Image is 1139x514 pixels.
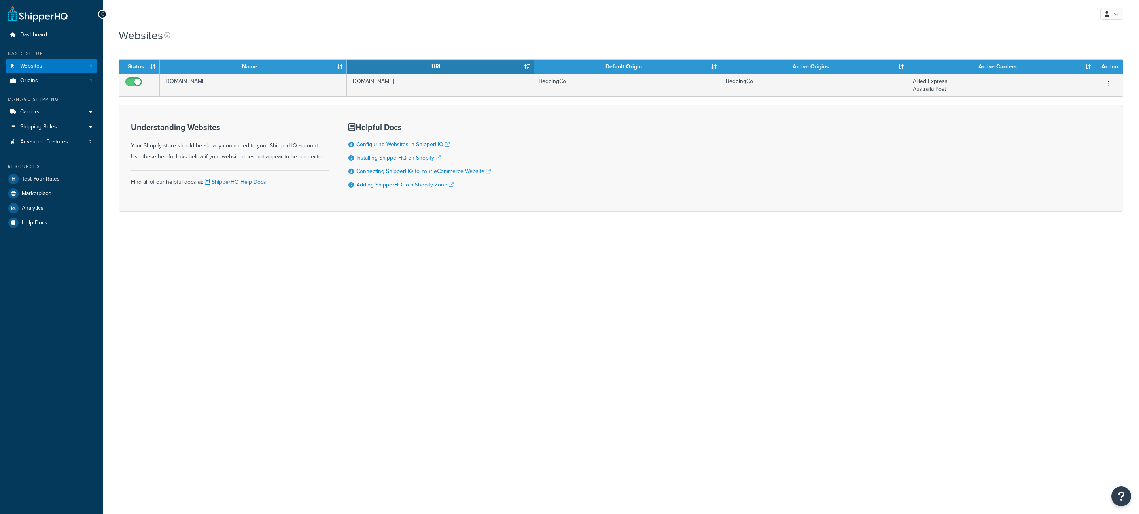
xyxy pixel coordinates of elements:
[6,73,97,88] a: Origins 1
[6,28,97,42] a: Dashboard
[6,59,97,73] li: Websites
[90,63,92,70] span: 1
[908,60,1095,74] th: Active Carriers: activate to sort column ascending
[20,77,38,84] span: Origins
[6,120,97,134] a: Shipping Rules
[1111,486,1131,506] button: Open Resource Center
[6,186,97,201] a: Marketplace
[356,154,441,162] a: Installing ShipperHQ on Shopify
[119,28,163,43] h1: Websites
[356,140,450,149] a: Configuring Websites in ShipperHQ
[6,59,97,73] a: Websites 1
[356,167,491,175] a: Connecting ShipperHQ to Your eCommerce Website
[348,123,491,132] h3: Helpful Docs
[20,63,42,70] span: Websites
[347,60,534,74] th: URL: activate to sort column ascending
[203,178,266,186] a: ShipperHQ Help Docs
[20,139,68,145] span: Advanced Features
[8,6,68,22] a: ShipperHQ Home
[721,60,908,74] th: Active Origins: activate to sort column ascending
[6,135,97,149] li: Advanced Features
[22,190,51,197] span: Marketplace
[131,123,329,132] h3: Understanding Websites
[534,60,721,74] th: Default Origin: activate to sort column ascending
[22,220,47,226] span: Help Docs
[20,32,47,38] span: Dashboard
[6,135,97,149] a: Advanced Features 2
[908,74,1095,96] td: Allied Express Australia Post
[6,172,97,186] a: Test Your Rates
[721,74,908,96] td: BeddingCo
[20,124,57,130] span: Shipping Rules
[20,109,40,115] span: Carriers
[160,74,347,96] td: [DOMAIN_NAME]
[90,77,92,84] span: 1
[22,176,60,183] span: Test Your Rates
[22,205,44,212] span: Analytics
[6,201,97,215] a: Analytics
[119,60,160,74] th: Status: activate to sort column ascending
[160,60,347,74] th: Name: activate to sort column ascending
[347,74,534,96] td: [DOMAIN_NAME]
[356,181,454,189] a: Adding ShipperHQ to a Shopify Zone
[6,105,97,119] a: Carriers
[6,73,97,88] li: Origins
[534,74,721,96] td: BeddingCo
[6,50,97,57] div: Basic Setup
[6,163,97,170] div: Resources
[131,123,329,162] div: Your Shopify store should be already connected to your ShipperHQ account. Use these helpful links...
[131,170,329,188] div: Find all of our helpful docs at:
[1095,60,1123,74] th: Action
[89,139,92,145] span: 2
[6,96,97,103] div: Manage Shipping
[6,216,97,230] a: Help Docs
